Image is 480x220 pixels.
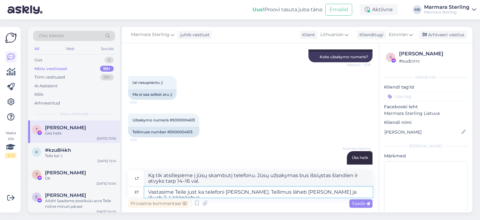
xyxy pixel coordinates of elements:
span: Lithuanian [320,31,343,38]
div: Tiimi vestlused [34,74,65,80]
div: Aktiivne [360,4,398,15]
div: 2 / 3 [5,153,16,158]
div: Marmara Sterling [424,5,469,10]
div: Privaatne kommentaar [128,199,189,208]
div: Üks hetk [45,130,116,136]
span: 13:31 [130,138,153,142]
div: MS [413,5,422,14]
p: Kliendi tag'id [384,84,467,90]
div: Ok [45,176,116,181]
span: 13:31 [130,100,153,105]
div: Teile ka! :) [45,153,116,159]
input: Lisa nimi [384,129,460,136]
div: Kõik [34,91,43,98]
input: Lisa tag [384,92,467,101]
span: Marmara Sterling [131,31,169,38]
span: T [36,127,38,132]
div: Uus [34,57,42,63]
span: Užsakymo numeris #5000004613 [132,118,195,122]
p: Märkmed [384,153,467,159]
textarea: Vastasime Teile just ka telefoni [PERSON_NAME]. Tellimus läheb [PERSON_NAME] ja jõuab 2-4 tööpäe [144,187,372,197]
button: Emailid [325,4,352,16]
div: et [135,187,139,197]
b: Uus! [252,7,264,13]
span: Marmara Sterling [342,146,371,151]
span: Nähtud ✓ 13:31 [347,63,371,67]
span: Estonian [389,31,408,38]
span: Otsi kliente [39,33,64,39]
div: [DATE] 12:14 [97,159,116,163]
div: lt [135,173,139,184]
span: #kzu8l4kh [45,147,71,153]
p: Marmara Sterling Lietuva [384,110,467,117]
div: Ma ei saa sellest aru ;) [128,89,177,100]
div: Arhiveeri vestlus [419,31,467,39]
span: k [35,150,38,154]
div: 99+ [100,66,114,72]
p: Facebooki leht [384,104,467,110]
div: Socials [100,45,115,53]
div: 99+ [100,74,114,80]
p: Kliendi nimi [384,119,467,126]
div: Aitäh! Saadame postikulu arve Teile mõne minuti pärast [45,198,116,209]
div: [DATE] 10:54 [97,181,116,186]
span: Üks hetk [352,155,368,160]
div: juhib vestlust [178,32,210,38]
textarea: Ką tik atsiliepėme į jūsų skambutį telefonu. Jūsų užsakymas bus išsiųstas šiandien ir atvyks tarp... [144,170,372,187]
div: AI Assistent [34,83,57,89]
div: [PERSON_NAME] [384,143,467,149]
div: Tellimuse number #5000004613 [128,127,199,137]
div: [DATE] 13:30 [97,136,116,141]
div: Web [65,45,76,53]
span: Tomas Delgado [45,125,86,130]
span: tai nesuprantu ;) [132,80,163,85]
div: Arhiveeritud [34,100,60,106]
img: Askly Logo [5,32,17,44]
div: Klient [300,32,315,38]
div: [DATE] 10:20 [97,209,116,214]
span: Saada [352,201,370,206]
div: Kliendi info [384,74,467,80]
div: [PERSON_NAME] [399,50,466,58]
span: E [35,195,38,199]
div: Koks užsakymo numeris? [308,52,372,62]
span: Minu vestlused [60,111,88,117]
span: Tauno Rüütli [45,170,86,176]
span: Egle Lōsov [45,192,86,198]
a: Marmara SterlingMarmara Sterling [424,5,476,15]
div: # sudcirrc [399,58,466,64]
div: Marmara Sterling [424,10,469,15]
div: Minu vestlused [34,66,67,72]
div: Vaata siia [5,130,16,158]
div: 0 [105,57,114,63]
div: Akimirka [347,164,372,175]
div: All [33,45,40,53]
span: T [36,172,38,177]
div: Klienditugi [357,32,383,38]
div: Proovi tasuta juba täna: [252,6,323,13]
span: s [390,55,392,59]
